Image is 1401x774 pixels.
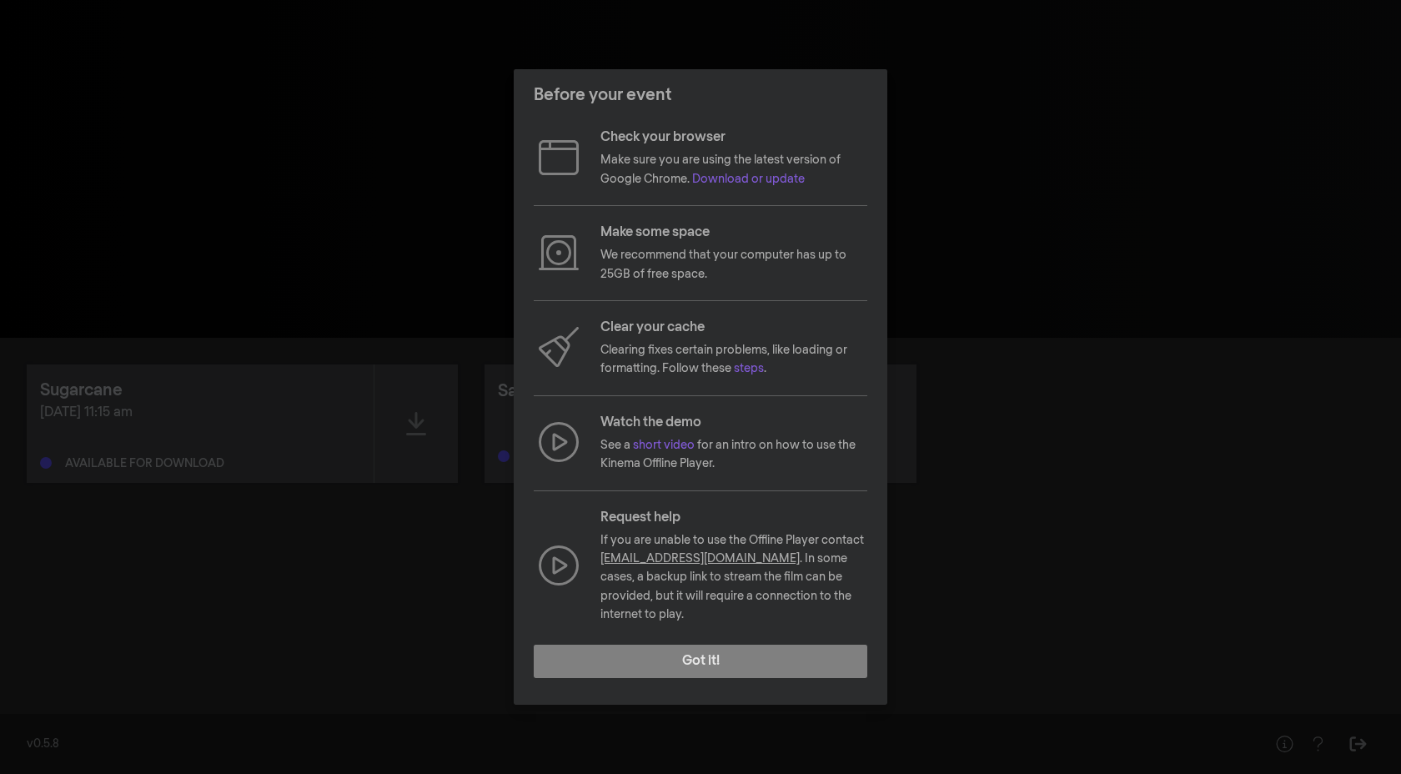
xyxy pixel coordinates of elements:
[514,69,887,121] header: Before your event
[692,173,805,185] a: Download or update
[600,151,867,188] p: Make sure you are using the latest version of Google Chrome.
[600,318,867,338] p: Clear your cache
[600,341,867,379] p: Clearing fixes certain problems, like loading or formatting. Follow these .
[600,413,867,433] p: Watch the demo
[600,128,867,148] p: Check your browser
[734,363,764,374] a: steps
[633,440,695,451] a: short video
[600,223,867,243] p: Make some space
[600,531,867,625] p: If you are unable to use the Offline Player contact . In some cases, a backup link to stream the ...
[600,508,867,528] p: Request help
[600,436,867,474] p: See a for an intro on how to use the Kinema Offline Player.
[600,246,867,284] p: We recommend that your computer has up to 25GB of free space.
[534,645,867,678] button: Got it!
[600,553,800,565] a: [EMAIL_ADDRESS][DOMAIN_NAME]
